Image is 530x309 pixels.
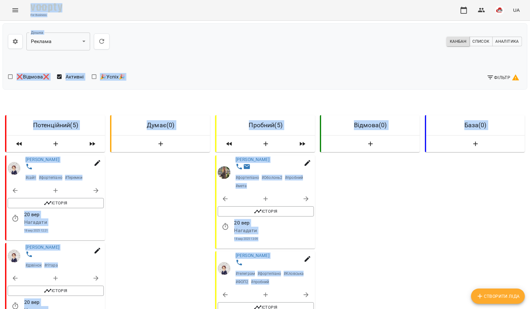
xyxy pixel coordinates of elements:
[221,208,311,216] span: Історія
[511,4,522,16] button: UA
[450,38,466,45] span: Канбан
[24,211,104,218] p: 20 вер
[236,175,259,180] p: # фортепіано
[8,250,20,263] img: СТАЖЕР
[476,292,520,300] span: Створити Ліда
[234,237,314,241] p: 18 вер 2025 13:09
[100,73,125,81] span: 🎉Успіх🎉
[262,175,282,180] p: # Оболонь2
[218,207,314,217] button: Історія
[495,6,504,15] img: 42377b0de29e0fb1f7aad4b12e1980f7.jpeg
[292,138,312,150] span: Пересунути лідів з колонки
[284,271,304,276] p: # Кловська
[8,3,23,18] button: Menu
[11,200,101,207] span: Історія
[11,120,100,130] h6: Потенційний ( 5 )
[236,279,249,285] p: # ФОП2
[447,37,470,46] button: Канбан
[219,138,239,150] span: Пересунути лідів з колонки
[31,13,62,17] span: For Business
[44,262,58,268] p: # гітара
[242,138,290,150] button: Створити Ліда
[258,271,281,276] p: # фортепіано
[492,37,522,46] button: Аналітика
[429,138,522,150] button: Створити Ліда
[487,74,519,81] span: Фільтр
[236,183,247,189] p: # мета
[236,271,255,276] p: # телеграм
[285,175,303,180] p: # пробний
[26,33,90,50] div: Реклама
[82,138,102,150] span: Пересунути лідів з колонки
[25,157,60,162] a: [PERSON_NAME]
[8,286,104,296] button: Історія
[473,38,490,45] span: Список
[11,287,101,295] span: Історія
[9,138,29,150] span: Пересунути лідів з колонки
[25,262,42,268] p: # дзвінок
[17,73,49,81] span: ❌Відмова❌
[24,299,104,306] p: 20 вер
[32,138,80,150] button: Створити Ліда
[114,138,208,150] button: Створити Ліда
[324,138,417,150] button: Створити Ліда
[8,162,20,175] img: СТАЖЕР
[234,227,314,234] p: Нагадати
[66,73,84,81] span: Активні
[251,279,269,285] p: # пробний
[25,175,36,180] p: # сайт
[8,198,104,209] button: Історія
[431,120,520,130] h6: База ( 0 )
[236,253,270,258] a: [PERSON_NAME]
[484,72,522,83] button: Фільтр
[496,38,519,45] span: Аналітика
[218,262,230,275] img: СТАЖЕР
[117,120,205,130] h6: Думає ( 0 )
[39,175,62,180] p: # фортепіано
[25,245,60,250] a: [PERSON_NAME]
[24,229,104,233] p: 18 вер 2025 12:21
[218,166,230,179] img: Мирослава АББАСОВА
[513,7,520,13] span: UA
[471,289,525,304] button: Створити Ліда
[326,120,415,130] h6: Відмова ( 0 )
[24,218,104,226] p: Нагадати
[65,175,82,180] p: # Теремки
[234,219,314,227] p: 20 вер
[222,120,310,130] h6: Пробний ( 5 )
[470,37,493,46] button: Список
[236,157,270,162] a: [PERSON_NAME]
[31,3,62,12] img: Voopty Logo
